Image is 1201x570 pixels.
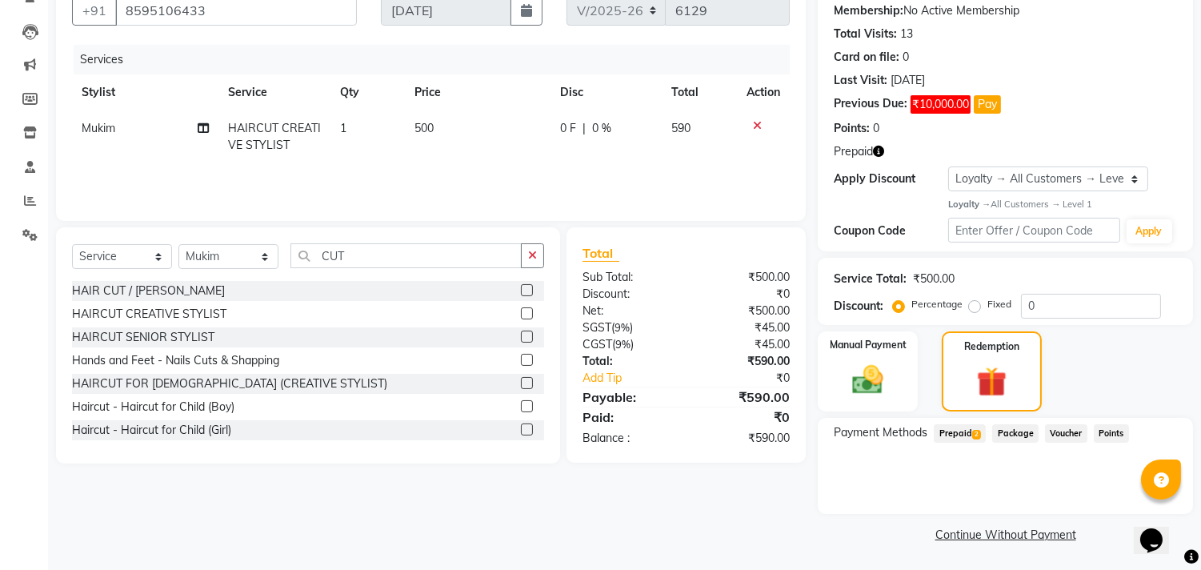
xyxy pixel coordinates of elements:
input: Search or Scan [290,243,522,268]
span: Payment Methods [834,424,927,441]
input: Enter Offer / Coupon Code [948,218,1119,243]
span: Prepaid [934,424,986,443]
span: SGST [582,320,611,335]
span: Total [582,245,619,262]
span: 500 [414,121,434,135]
th: Qty [330,74,405,110]
div: ₹45.00 [687,319,803,336]
span: ₹10,000.00 [911,95,971,114]
span: 9% [615,338,631,351]
span: 590 [671,121,691,135]
div: ₹0 [687,286,803,303]
span: 1 [340,121,346,135]
div: Previous Due: [834,95,907,114]
label: Manual Payment [830,338,907,352]
th: Stylist [72,74,218,110]
div: Sub Total: [570,269,687,286]
label: Fixed [987,297,1011,311]
div: 13 [900,26,913,42]
label: Percentage [911,297,963,311]
div: ₹0 [687,407,803,427]
th: Price [405,74,550,110]
div: Services [74,45,802,74]
div: ₹500.00 [687,303,803,319]
div: [DATE] [891,72,925,89]
span: Package [992,424,1039,443]
th: Action [737,74,790,110]
span: HAIRCUT CREATIVE STYLIST [228,121,321,152]
div: Discount: [834,298,883,315]
img: _gift.svg [967,363,1015,400]
div: ₹590.00 [687,430,803,447]
th: Disc [550,74,662,110]
div: 0 [903,49,909,66]
div: ( ) [570,319,687,336]
div: ₹45.00 [687,336,803,353]
div: HAIRCUT FOR [DEMOGRAPHIC_DATA] (CREATIVE STYLIST) [72,375,387,392]
div: ₹500.00 [913,271,955,287]
th: Service [218,74,330,110]
img: _cash.svg [843,362,893,398]
div: Total: [570,353,687,370]
div: Card on file: [834,49,899,66]
div: HAIRCUT SENIOR STYLIST [72,329,214,346]
div: 0 [873,120,879,137]
span: Prepaid [834,143,873,160]
div: Payable: [570,387,687,407]
div: ₹590.00 [687,387,803,407]
span: | [582,120,586,137]
span: CGST [582,337,612,351]
span: Voucher [1045,424,1087,443]
div: Last Visit: [834,72,887,89]
div: Hands and Feet - Nails Cuts & Shapping [72,352,279,369]
span: Mukim [82,121,115,135]
div: All Customers → Level 1 [948,198,1177,211]
th: Total [662,74,738,110]
label: Redemption [964,339,1019,354]
strong: Loyalty → [948,199,991,210]
span: 2 [972,430,981,440]
div: Coupon Code [834,223,948,239]
div: Haircut - Haircut for Child (Girl) [72,422,231,439]
span: 9% [615,321,630,334]
a: Continue Without Payment [821,527,1190,544]
div: Points: [834,120,870,137]
div: Discount: [570,286,687,303]
button: Pay [974,95,1001,114]
iframe: chat widget [1134,506,1185,554]
div: Service Total: [834,271,907,287]
span: 0 % [592,120,611,137]
div: Net: [570,303,687,319]
div: HAIRCUT CREATIVE STYLIST [72,306,226,323]
div: No Active Membership [834,2,1177,19]
div: ₹0 [706,370,803,387]
div: Paid: [570,407,687,427]
div: ₹590.00 [687,353,803,370]
div: Total Visits: [834,26,897,42]
div: Haircut - Haircut for Child (Boy) [72,399,234,415]
div: Membership: [834,2,903,19]
div: ₹500.00 [687,269,803,286]
div: HAIR CUT / [PERSON_NAME] [72,283,225,299]
span: 0 F [560,120,576,137]
div: ( ) [570,336,687,353]
span: Points [1094,424,1129,443]
a: Add Tip [570,370,706,387]
div: Balance : [570,430,687,447]
div: Apply Discount [834,171,948,187]
button: Apply [1127,219,1172,243]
